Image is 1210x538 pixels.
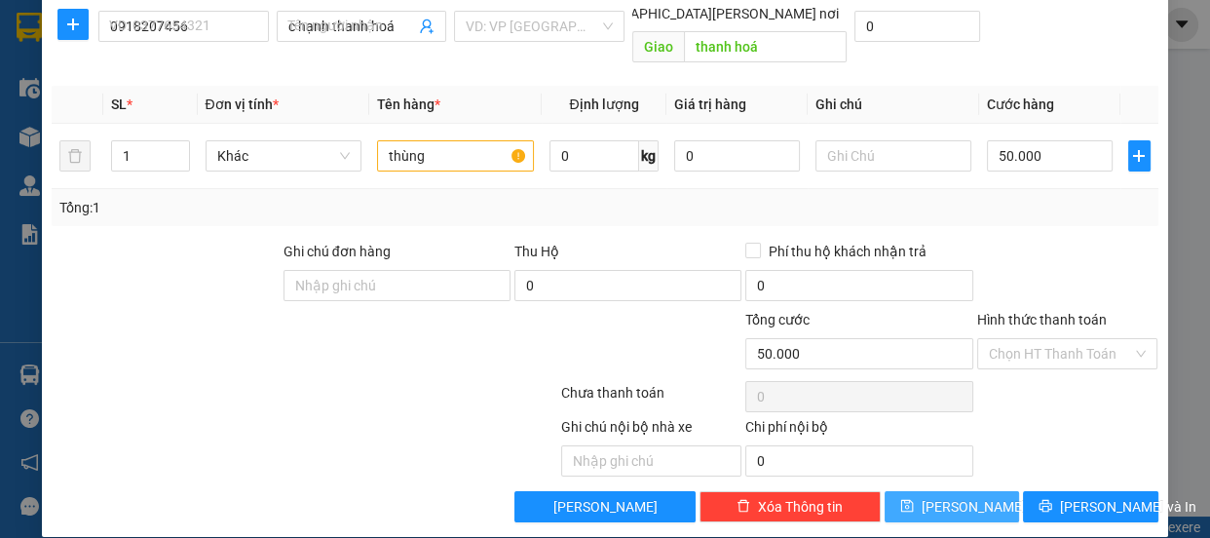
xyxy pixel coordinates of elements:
[206,96,279,112] span: Đơn vị tính
[1060,496,1196,518] span: [PERSON_NAME] và In
[59,140,91,172] button: delete
[761,241,934,262] span: Phí thu hộ khách nhận trả
[514,244,559,259] span: Thu Hộ
[639,140,659,172] span: kg
[1129,148,1150,164] span: plus
[377,140,534,172] input: VD: Bàn, Ghế
[674,140,800,172] input: 0
[57,9,89,40] button: plus
[573,3,847,24] span: [GEOGRAPHIC_DATA][PERSON_NAME] nơi
[977,312,1107,327] label: Hình thức thanh toán
[1039,499,1052,515] span: printer
[111,96,127,112] span: SL
[854,11,980,42] input: Cước giao hàng
[284,270,510,301] input: Ghi chú đơn hàng
[885,491,1019,522] button: save[PERSON_NAME]
[815,140,972,172] input: Ghi Chú
[553,496,658,518] span: [PERSON_NAME]
[217,141,351,171] span: Khác
[700,491,881,522] button: deleteXóa Thông tin
[59,197,469,218] div: Tổng: 1
[922,496,1026,518] span: [PERSON_NAME]
[58,17,88,32] span: plus
[745,416,972,445] div: Chi phí nội bộ
[987,96,1054,112] span: Cước hàng
[900,499,914,515] span: save
[674,96,746,112] span: Giá trị hàng
[561,445,742,477] input: Nhập ghi chú
[808,86,980,124] th: Ghi chú
[419,19,435,34] span: user-add
[758,496,843,518] span: Xóa Thông tin
[514,491,696,522] button: [PERSON_NAME]
[684,31,847,62] input: Dọc đường
[284,244,391,259] label: Ghi chú đơn hàng
[561,416,742,445] div: Ghi chú nội bộ nhà xe
[559,382,744,416] div: Chưa thanh toán
[737,499,750,515] span: delete
[377,96,440,112] span: Tên hàng
[1128,140,1151,172] button: plus
[1023,491,1157,522] button: printer[PERSON_NAME] và In
[569,96,638,112] span: Định lượng
[745,312,810,327] span: Tổng cước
